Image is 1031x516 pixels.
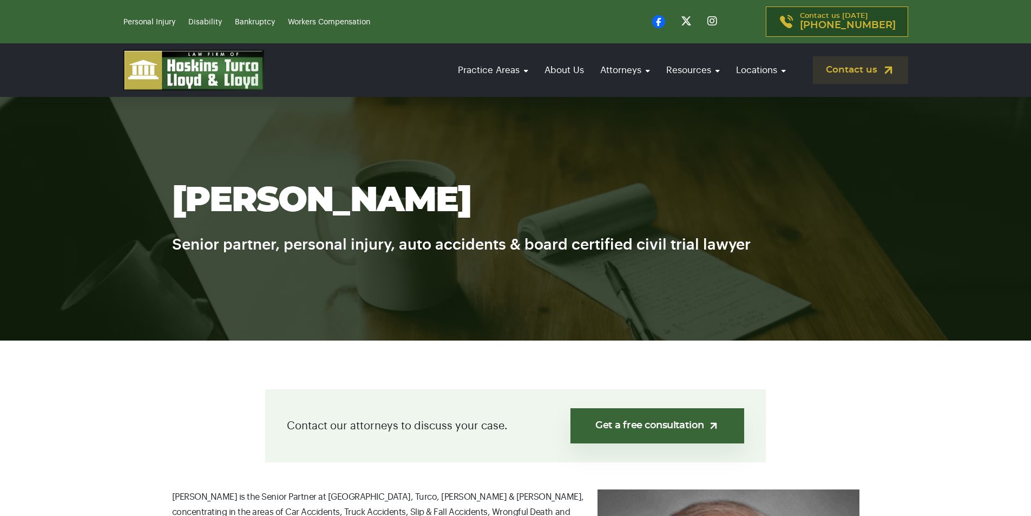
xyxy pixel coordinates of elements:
a: Personal Injury [123,18,175,26]
img: arrow-up-right-light.svg [708,420,719,432]
a: Practice Areas [452,55,534,86]
h6: Senior partner, personal injury, auto accidents & board certified civil trial lawyer [172,220,859,256]
a: Locations [731,55,791,86]
img: logo [123,50,264,90]
a: About Us [539,55,589,86]
span: [PHONE_NUMBER] [800,20,896,31]
a: Contact us [DATE][PHONE_NUMBER] [766,6,908,37]
a: Disability [188,18,222,26]
a: Contact us [813,56,908,84]
a: Bankruptcy [235,18,275,26]
p: Contact us [DATE] [800,12,896,31]
a: Attorneys [595,55,655,86]
a: Get a free consultation [570,408,744,443]
div: Contact our attorneys to discuss your case. [265,389,766,462]
a: Workers Compensation [288,18,370,26]
h1: [PERSON_NAME] [172,182,859,220]
a: Resources [661,55,725,86]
